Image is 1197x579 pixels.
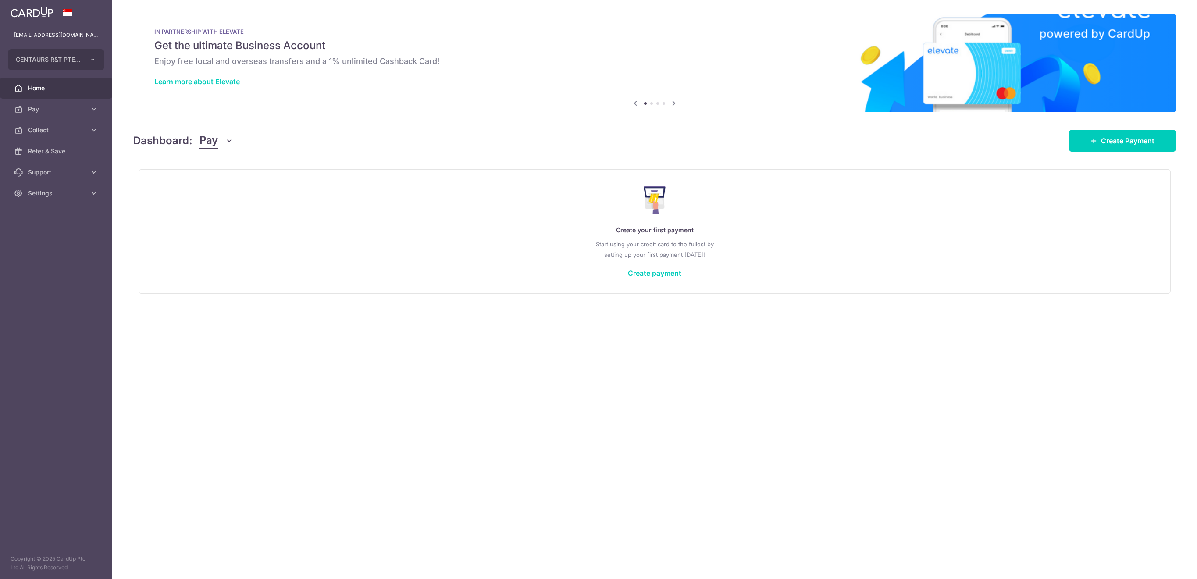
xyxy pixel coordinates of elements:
span: Settings [28,189,86,198]
span: Refer & Save [28,147,86,156]
h4: Dashboard: [133,133,192,149]
p: [EMAIL_ADDRESS][DOMAIN_NAME] [14,31,98,39]
a: Learn more about Elevate [154,77,240,86]
img: Make Payment [644,186,666,214]
span: Support [28,168,86,177]
button: CENTAURS R&T PTE. LTD. [8,49,104,70]
img: CardUp [11,7,53,18]
button: Pay [199,132,233,149]
h5: Get the ultimate Business Account [154,39,1155,53]
span: Home [28,84,86,92]
p: Create your first payment [157,225,1153,235]
a: Create Payment [1069,130,1176,152]
span: CENTAURS R&T PTE. LTD. [16,55,81,64]
img: Renovation banner [133,14,1176,112]
a: Create payment [628,269,681,277]
h6: Enjoy free local and overseas transfers and a 1% unlimited Cashback Card! [154,56,1155,67]
span: Collect [28,126,86,135]
span: Pay [28,105,86,114]
p: IN PARTNERSHIP WITH ELEVATE [154,28,1155,35]
p: Start using your credit card to the fullest by setting up your first payment [DATE]! [157,239,1153,260]
span: Create Payment [1101,135,1154,146]
span: Pay [199,132,218,149]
